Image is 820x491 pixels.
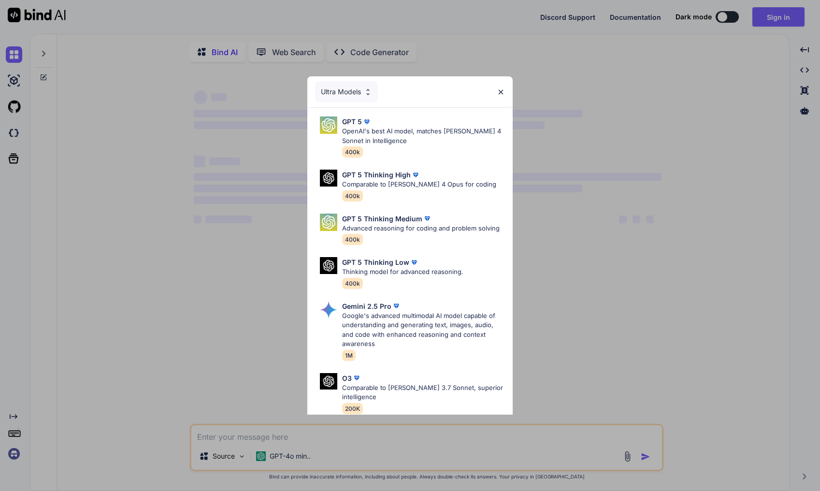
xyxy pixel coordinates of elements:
[342,234,363,245] span: 400k
[342,127,504,145] p: OpenAI's best AI model, matches [PERSON_NAME] 4 Sonnet in Intelligence
[411,170,420,180] img: premium
[391,301,401,311] img: premium
[342,190,363,202] span: 400k
[364,88,372,96] img: Pick Models
[315,81,378,102] div: Ultra Models
[320,170,337,187] img: Pick Models
[342,373,352,383] p: O3
[342,267,463,277] p: Thinking model for advanced reasoning.
[342,180,496,189] p: Comparable to [PERSON_NAME] 4 Opus for coding
[497,88,505,96] img: close
[320,116,337,134] img: Pick Models
[342,146,363,158] span: 400k
[320,373,337,390] img: Pick Models
[320,214,337,231] img: Pick Models
[342,350,356,361] span: 1M
[409,258,419,267] img: premium
[342,311,504,349] p: Google's advanced multimodal AI model capable of understanding and generating text, images, audio...
[320,257,337,274] img: Pick Models
[342,170,411,180] p: GPT 5 Thinking High
[342,116,362,127] p: GPT 5
[342,383,504,402] p: Comparable to [PERSON_NAME] 3.7 Sonnet, superior intelligence
[422,214,432,223] img: premium
[342,214,422,224] p: GPT 5 Thinking Medium
[342,278,363,289] span: 400k
[342,224,500,233] p: Advanced reasoning for coding and problem solving
[320,301,337,318] img: Pick Models
[342,257,409,267] p: GPT 5 Thinking Low
[342,403,363,414] span: 200K
[342,301,391,311] p: Gemini 2.5 Pro
[352,373,361,383] img: premium
[362,117,372,127] img: premium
